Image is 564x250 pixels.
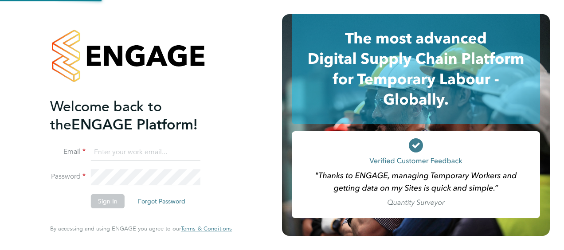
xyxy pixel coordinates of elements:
button: Forgot Password [131,194,192,208]
input: Enter your work email... [91,145,200,160]
a: Terms & Conditions [181,225,232,232]
span: By accessing and using ENGAGE you agree to our [50,225,232,232]
button: Sign In [91,194,125,208]
h2: ENGAGE Platform! [50,98,223,134]
label: Email [50,147,86,156]
span: Welcome back to the [50,98,162,133]
label: Password [50,172,86,181]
